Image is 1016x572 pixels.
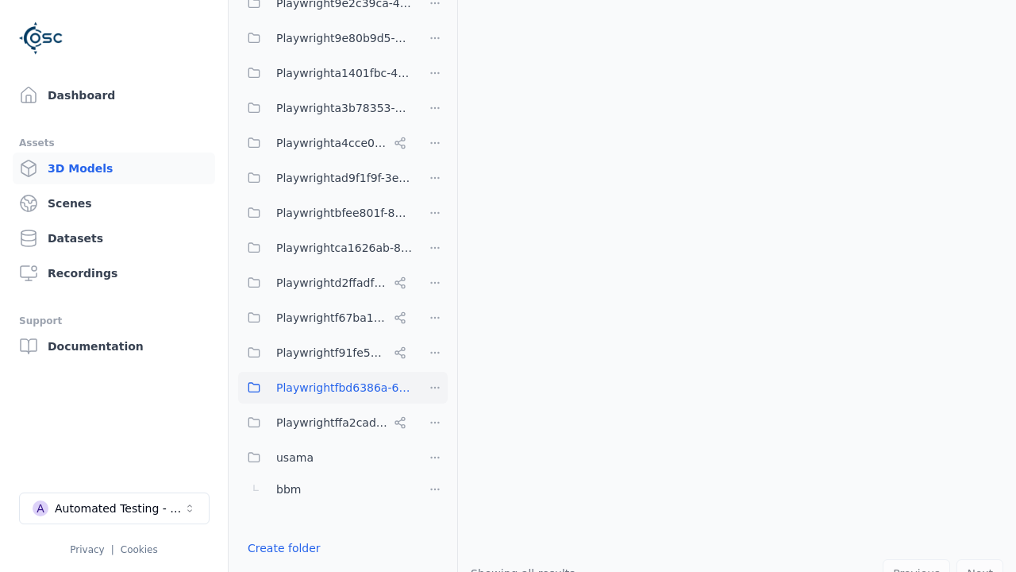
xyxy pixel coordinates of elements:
span: usama [276,448,314,467]
button: Playwrightffa2cad8-0214-4c2f-a758-8e9593c5a37e [238,407,413,439]
button: Playwrightf67ba199-386a-42d1-aebc-3b37e79c7296 [238,302,413,334]
div: Assets [19,133,209,153]
button: Playwrightca1626ab-8cec-4ddc-b85a-2f9392fe08d1 [238,232,413,264]
button: Create folder [238,534,330,562]
img: Logo [19,16,63,60]
span: Playwrightca1626ab-8cec-4ddc-b85a-2f9392fe08d1 [276,238,413,257]
button: Playwrighta1401fbc-43d7-48dd-a309-be935d99d708 [238,57,413,89]
span: Playwright9e80b9d5-ab0b-4e8f-a3de-da46b25b8298 [276,29,413,48]
button: Playwrighta4cce06a-a8e6-4c0d-bfc1-93e8d78d750a [238,127,413,159]
span: Playwrightd2ffadf0-c973-454c-8fcf-dadaeffcb802 [276,273,387,292]
span: Playwrighta4cce06a-a8e6-4c0d-bfc1-93e8d78d750a [276,133,387,153]
span: Playwrightf91fe523-dd75-44f3-a953-451f6070cb42 [276,343,387,362]
button: Playwrightf91fe523-dd75-44f3-a953-451f6070cb42 [238,337,413,369]
a: Recordings [13,257,215,289]
span: Playwrightbfee801f-8be1-42a6-b774-94c49e43b650 [276,203,413,222]
button: usama [238,442,413,473]
div: A [33,500,48,516]
span: Playwrightfbd6386a-667b-4cec-81be-32afa4c1a1a1 [276,378,413,397]
button: Playwrightd2ffadf0-c973-454c-8fcf-dadaeffcb802 [238,267,413,299]
button: Playwrightad9f1f9f-3e6a-4231-8f19-c506bf64a382 [238,162,413,194]
a: 3D Models [13,153,215,184]
button: Playwright9e80b9d5-ab0b-4e8f-a3de-da46b25b8298 [238,22,413,54]
span: Playwrighta1401fbc-43d7-48dd-a309-be935d99d708 [276,64,413,83]
div: Support [19,311,209,330]
span: Playwrightffa2cad8-0214-4c2f-a758-8e9593c5a37e [276,413,387,432]
button: bbm [238,473,413,505]
button: Select a workspace [19,493,210,524]
a: Create folder [248,540,321,556]
a: Documentation [13,330,215,362]
button: Playwrighta3b78353-5999-46c5-9eab-70007203469a [238,92,413,124]
a: Privacy [70,544,104,555]
a: Cookies [121,544,158,555]
span: Playwrightf67ba199-386a-42d1-aebc-3b37e79c7296 [276,308,387,327]
span: Playwrighta3b78353-5999-46c5-9eab-70007203469a [276,99,413,118]
button: Playwrightfbd6386a-667b-4cec-81be-32afa4c1a1a1 [238,372,413,404]
div: Automated Testing - Playwright [55,500,183,516]
span: Playwrightad9f1f9f-3e6a-4231-8f19-c506bf64a382 [276,168,413,187]
a: Scenes [13,187,215,219]
a: Datasets [13,222,215,254]
a: Dashboard [13,79,215,111]
span: | [111,544,114,555]
span: bbm [276,480,301,499]
button: Playwrightbfee801f-8be1-42a6-b774-94c49e43b650 [238,197,413,229]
